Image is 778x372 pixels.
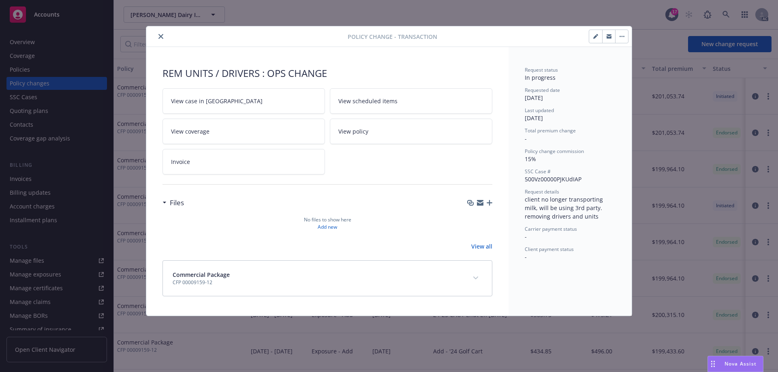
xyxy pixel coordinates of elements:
[525,74,556,81] span: In progress
[525,127,576,134] span: Total premium change
[525,225,577,232] span: Carrier payment status
[469,272,482,285] button: expand content
[525,188,559,195] span: Request details
[525,175,581,183] span: 500Vz00000PJKUdIAP
[338,97,398,105] span: View scheduled items
[525,135,527,142] span: -
[525,87,560,94] span: Requested date
[707,356,763,372] button: Nova Assist
[162,149,325,174] a: Invoice
[171,157,190,166] span: Invoice
[162,88,325,114] a: View case in [GEOGRAPHIC_DATA]
[348,32,437,41] span: Policy change - Transaction
[318,223,337,231] a: Add new
[304,216,351,223] span: No files to show here
[525,246,574,253] span: Client payment status
[162,198,184,208] div: Files
[330,88,492,114] a: View scheduled items
[525,168,551,175] span: SSC Case #
[173,279,230,286] span: CFP 00009159-12
[156,32,166,41] button: close
[330,119,492,144] a: View policy
[525,107,554,114] span: Last updated
[525,114,543,122] span: [DATE]
[173,270,230,279] span: Commercial Package
[163,261,492,296] div: Commercial PackageCFP 00009159-12expand content
[525,94,543,102] span: [DATE]
[525,148,584,155] span: Policy change commission
[525,66,558,73] span: Request status
[171,127,209,136] span: View coverage
[525,253,527,261] span: -
[525,233,527,240] span: -
[708,356,718,372] div: Drag to move
[162,66,492,80] div: REM UNITS / DRIVERS : OPS CHANGE
[170,198,184,208] h3: Files
[171,97,263,105] span: View case in [GEOGRAPHIC_DATA]
[725,360,757,367] span: Nova Assist
[338,127,368,136] span: View policy
[162,119,325,144] a: View coverage
[525,196,605,220] span: client no longer transporting milk, will be using 3rd party. removing drivers and units
[471,242,492,251] a: View all
[525,155,536,163] span: 15%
